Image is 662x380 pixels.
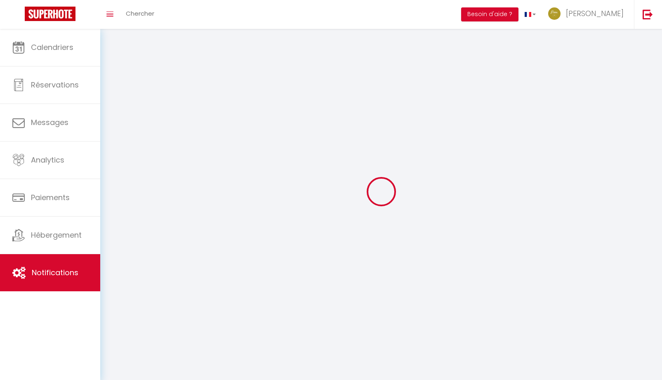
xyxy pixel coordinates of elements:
[25,7,75,21] img: Super Booking
[31,42,73,52] span: Calendriers
[461,7,518,21] button: Besoin d'aide ?
[31,230,82,240] span: Hébergement
[548,7,561,20] img: ...
[643,9,653,19] img: logout
[31,155,64,165] span: Analytics
[566,8,624,19] span: [PERSON_NAME]
[31,80,79,90] span: Réservations
[126,9,154,18] span: Chercher
[32,267,78,278] span: Notifications
[31,192,70,203] span: Paiements
[31,117,68,127] span: Messages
